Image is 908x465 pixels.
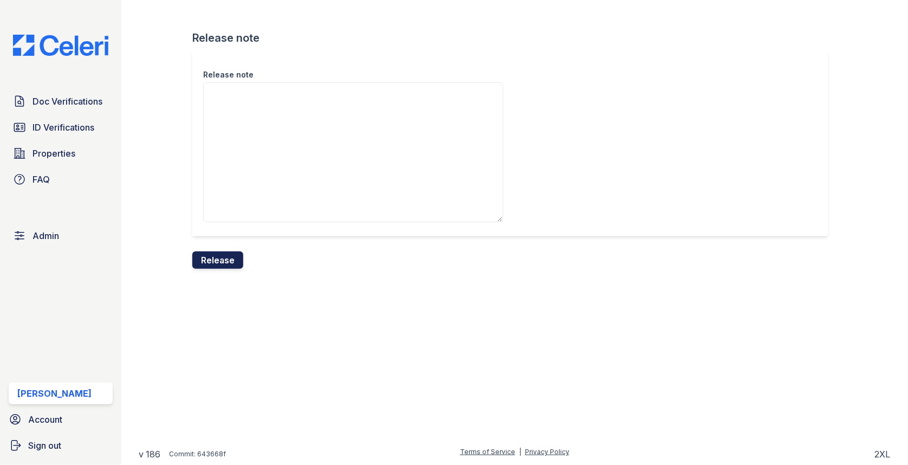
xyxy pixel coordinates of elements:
a: Doc Verifications [9,91,113,112]
label: Release note [203,69,254,80]
div: | [519,448,521,456]
a: Admin [9,225,113,247]
div: Release note [192,30,837,46]
div: Commit: 643668f [169,450,226,458]
span: Admin [33,229,59,242]
span: ID Verifications [33,121,94,134]
div: 2XL [875,448,891,461]
a: Sign out [4,435,117,456]
span: Sign out [28,439,61,452]
span: Doc Verifications [33,95,102,108]
a: Account [4,409,117,430]
img: CE_Logo_Blue-a8612792a0a2168367f1c8372b55b34899dd931a85d93a1a3d3e32e68fde9ad4.png [4,35,117,56]
span: Account [28,413,62,426]
button: Release [192,251,243,269]
span: FAQ [33,173,50,186]
a: Properties [9,143,113,164]
a: Terms of Service [460,448,515,456]
div: [PERSON_NAME] [17,387,92,400]
a: v 186 [139,448,160,461]
a: FAQ [9,169,113,190]
a: ID Verifications [9,117,113,138]
span: Properties [33,147,75,160]
a: Privacy Policy [525,448,569,456]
